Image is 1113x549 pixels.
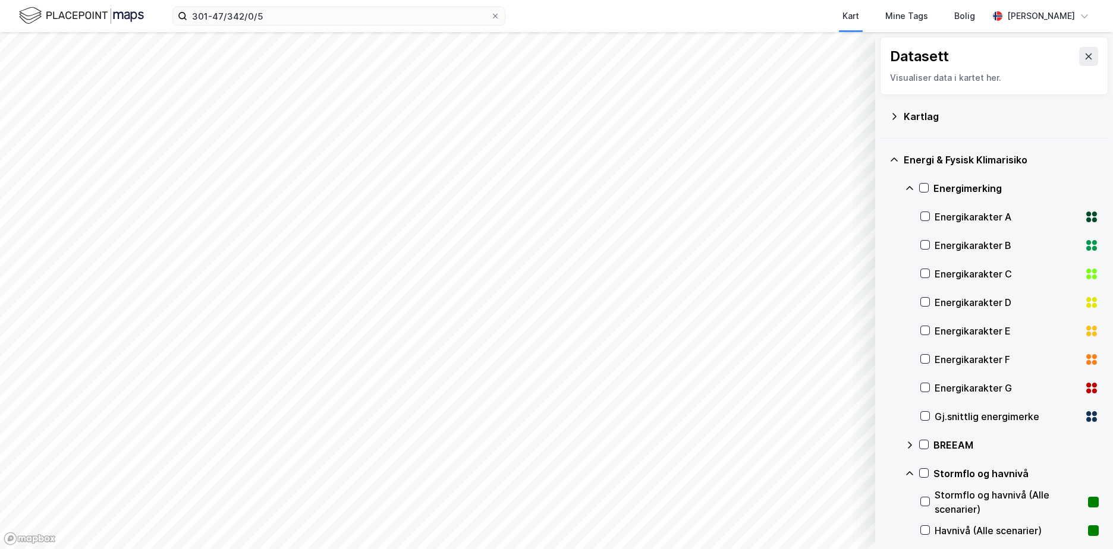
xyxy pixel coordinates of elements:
[935,238,1080,253] div: Energikarakter B
[935,295,1080,310] div: Energikarakter D
[933,181,1099,195] div: Energimerking
[904,153,1099,167] div: Energi & Fysisk Klimarisiko
[4,532,56,545] a: Mapbox homepage
[933,466,1099,481] div: Stormflo og havnivå
[890,71,1098,85] div: Visualiser data i kartet her.
[904,109,1099,124] div: Kartlag
[935,352,1080,367] div: Energikarakter F
[935,488,1083,516] div: Stormflo og havnivå (Alle scenarier)
[885,9,928,23] div: Mine Tags
[1054,492,1113,549] iframe: Chat Widget
[1007,9,1075,23] div: [PERSON_NAME]
[935,324,1080,338] div: Energikarakter E
[842,9,859,23] div: Kart
[935,267,1080,281] div: Energikarakter C
[935,381,1080,395] div: Energikarakter G
[935,523,1083,538] div: Havnivå (Alle scenarier)
[933,438,1099,452] div: BREEAM
[19,5,144,26] img: logo.f888ab2527a4732fd821a326f86c7f29.svg
[187,7,491,25] input: Søk på adresse, matrikkel, gårdeiere, leietakere eller personer
[935,409,1080,424] div: Gj.snittlig energimerke
[954,9,975,23] div: Bolig
[935,210,1080,224] div: Energikarakter A
[890,47,949,66] div: Datasett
